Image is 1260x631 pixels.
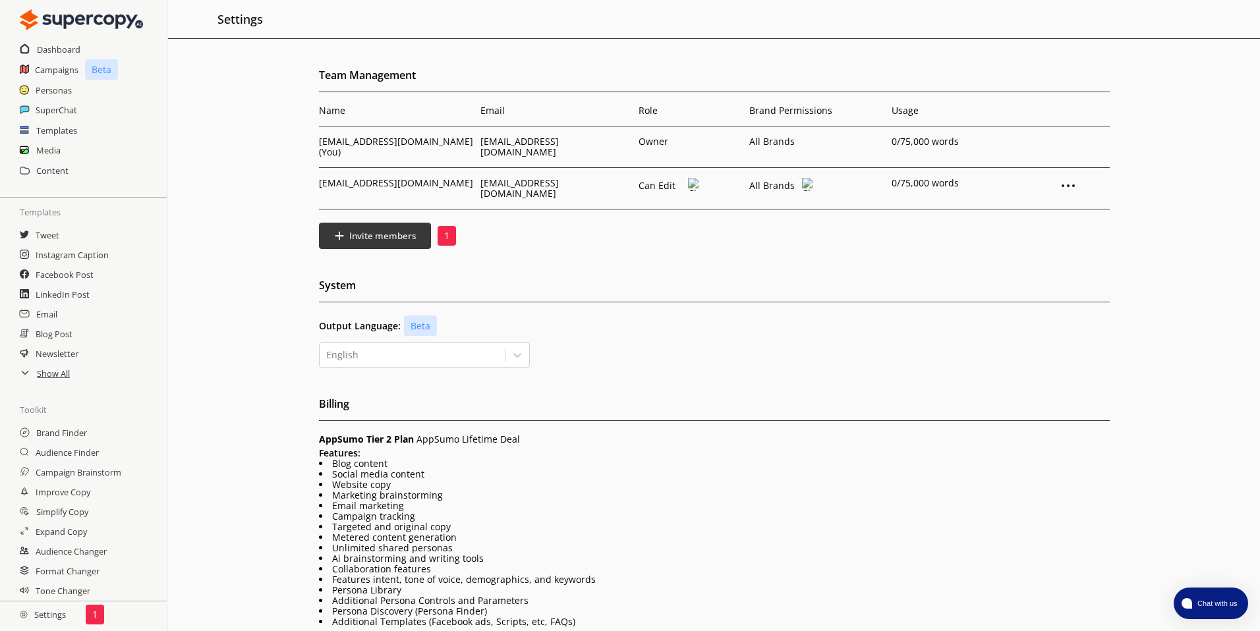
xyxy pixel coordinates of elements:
[444,231,449,241] p: 1
[85,59,118,80] p: Beta
[20,611,28,618] img: Close
[319,595,1110,606] li: Additional Persona Controls and Parameters
[319,606,1110,617] li: Persona Discovery (Persona Finder)
[36,304,57,324] a: Email
[319,480,1110,490] li: Website copy
[749,105,885,116] p: Brand Permissions
[319,617,1110,627] li: Additional Templates (Facebook ads, Scripts, etc, FAQs)
[36,121,77,140] a: Templates
[36,561,100,581] a: Format Changer
[749,136,799,147] p: All Brands
[1192,598,1240,609] span: Chat with us
[892,136,1027,147] p: 0 /75,000 words
[639,180,685,191] p: Can Edit
[319,532,1110,543] li: Metered content generation
[36,423,87,443] a: Brand Finder
[319,543,1110,553] li: Unlimited shared personas
[36,443,99,462] a: Audience Finder
[319,275,1110,302] h2: System
[1174,588,1248,619] button: atlas-launcher
[319,553,1110,564] li: Ai brainstorming and writing tools
[36,100,77,120] a: SuperChat
[319,433,414,445] span: AppSumo Tier 2 Plan
[36,482,90,502] a: Improve Copy
[688,178,699,191] img: Close
[892,105,1027,116] p: Usage
[480,178,632,199] p: [EMAIL_ADDRESS][DOMAIN_NAME]
[319,522,1110,532] li: Targeted and original copy
[404,315,437,336] p: Beta
[36,344,78,364] a: Newsletter
[37,40,80,59] a: Dashboard
[36,140,61,160] a: Media
[217,7,263,32] h2: Settings
[319,223,432,249] button: Invite members
[36,225,59,245] a: Tweet
[319,585,1110,595] li: Persona Library
[319,434,1110,445] p: AppSumo Lifetime Deal
[802,178,813,191] img: Close
[36,462,121,482] a: Campaign Brainstorm
[319,394,1110,421] h2: Billing
[319,458,1110,469] li: Blog content
[319,178,474,188] p: [EMAIL_ADDRESS][DOMAIN_NAME]
[319,501,1110,511] li: Email marketing
[319,490,1110,501] li: Marketing brainstorming
[349,230,416,242] b: Invite members
[37,364,70,383] a: Show All
[319,447,360,459] b: Features:
[36,324,72,344] a: Blog Post
[892,178,1027,188] p: 0 /75,000 words
[92,609,98,620] p: 1
[1060,178,1076,194] img: Close
[36,522,87,541] a: Expand Copy
[480,136,632,157] p: [EMAIL_ADDRESS][DOMAIN_NAME]
[639,136,668,147] p: Owner
[319,511,1110,522] li: Campaign tracking
[36,581,90,601] a: Tone Changer
[480,105,632,116] p: Email
[20,7,143,33] img: Close
[36,80,72,100] a: Personas
[36,285,90,304] a: LinkedIn Post
[319,65,1110,92] h2: Team Management
[36,161,69,180] a: Content
[749,180,799,191] p: All Brands
[36,245,109,265] a: Instagram Caption
[319,321,401,331] b: Output Language:
[36,502,88,522] a: Simplify Copy
[36,265,94,285] a: Facebook Post
[1060,178,1077,196] div: Remove Member
[639,105,743,116] p: Role
[319,574,1110,585] li: Features intent, tone of voice, demographics, and keywords
[35,60,78,80] a: Campaigns
[36,541,107,561] a: Audience Changer
[319,469,1110,480] li: Social media content
[319,564,1110,574] li: Collaboration features
[319,136,474,157] p: [EMAIL_ADDRESS][DOMAIN_NAME] (You)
